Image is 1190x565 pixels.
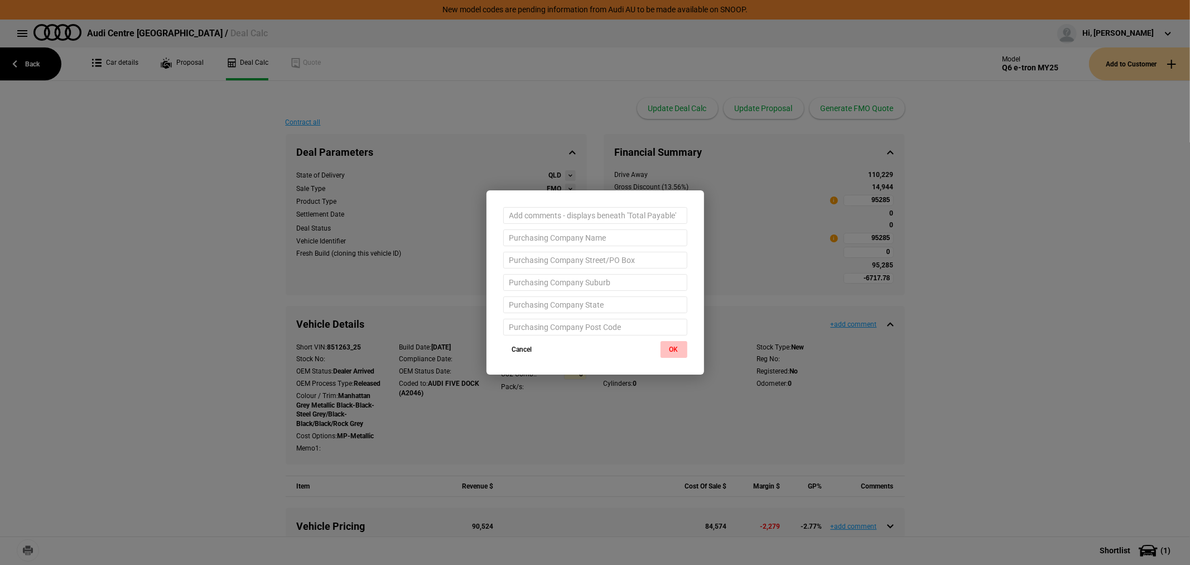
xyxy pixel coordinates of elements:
input: Purchasing Company Street/PO Box [503,252,687,269]
button: Cancel [503,341,541,358]
input: Purchasing Company State [503,296,687,313]
input: Purchasing Company Suburb [503,274,687,291]
button: OK [661,341,687,358]
input: Purchasing Company Post Code [503,319,687,336]
input: Add comments - displays beneath 'Total Payable' [503,207,687,224]
input: Purchasing Company Name [503,229,687,246]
